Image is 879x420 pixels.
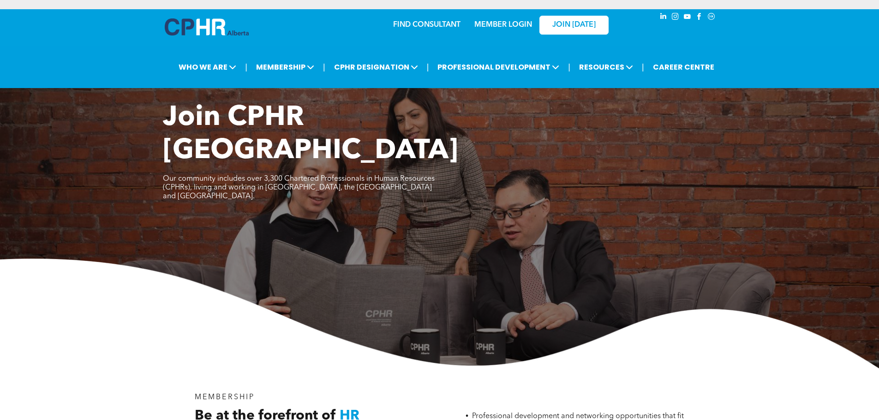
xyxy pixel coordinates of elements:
[650,59,717,76] a: CAREER CENTRE
[245,58,247,77] li: |
[682,12,693,24] a: youtube
[706,12,717,24] a: Social network
[253,59,317,76] span: MEMBERSHIP
[165,18,249,35] img: A blue and white logo for cp alberta
[694,12,705,24] a: facebook
[670,12,681,24] a: instagram
[568,58,570,77] li: |
[163,175,435,200] span: Our community includes over 3,300 Chartered Professionals in Human Resources (CPHRs), living and ...
[176,59,239,76] span: WHO WE ARE
[552,21,596,30] span: JOIN [DATE]
[435,59,562,76] span: PROFESSIONAL DEVELOPMENT
[576,59,636,76] span: RESOURCES
[331,59,421,76] span: CPHR DESIGNATION
[427,58,429,77] li: |
[658,12,669,24] a: linkedin
[393,21,460,29] a: FIND CONSULTANT
[474,21,532,29] a: MEMBER LOGIN
[539,16,609,35] a: JOIN [DATE]
[323,58,325,77] li: |
[195,394,255,401] span: MEMBERSHIP
[163,104,458,165] span: Join CPHR [GEOGRAPHIC_DATA]
[642,58,644,77] li: |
